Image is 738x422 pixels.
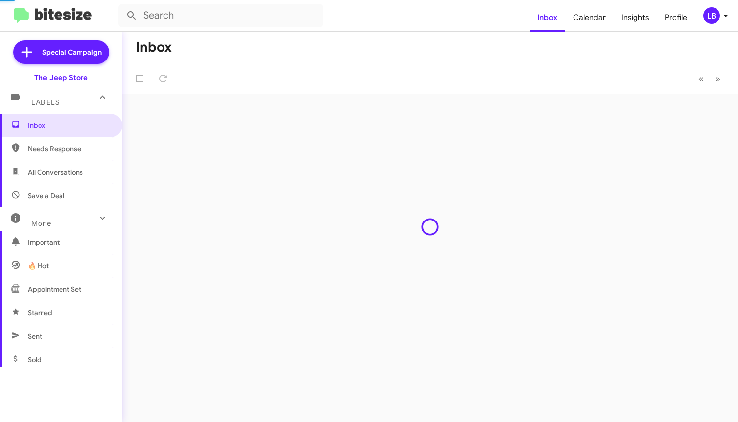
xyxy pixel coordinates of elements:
[28,191,64,201] span: Save a Deal
[28,284,81,294] span: Appointment Set
[703,7,720,24] div: LB
[614,3,657,32] a: Insights
[709,69,726,89] button: Next
[28,331,42,341] span: Sent
[34,73,88,82] div: The Jeep Store
[693,69,710,89] button: Previous
[31,219,51,228] span: More
[28,355,41,364] span: Sold
[695,7,727,24] button: LB
[28,167,83,177] span: All Conversations
[28,144,111,154] span: Needs Response
[28,238,111,247] span: Important
[715,73,720,85] span: »
[698,73,704,85] span: «
[530,3,565,32] a: Inbox
[28,308,52,318] span: Starred
[693,69,726,89] nav: Page navigation example
[657,3,695,32] a: Profile
[31,98,60,107] span: Labels
[42,47,102,57] span: Special Campaign
[118,4,323,27] input: Search
[565,3,614,32] a: Calendar
[28,261,49,271] span: 🔥 Hot
[136,40,172,55] h1: Inbox
[28,121,111,130] span: Inbox
[13,40,109,64] a: Special Campaign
